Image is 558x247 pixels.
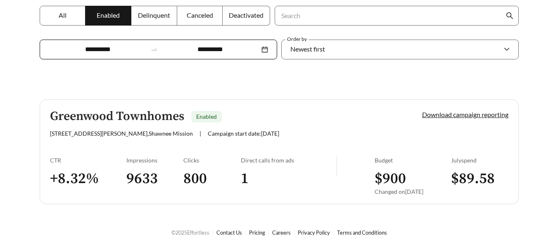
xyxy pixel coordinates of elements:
[451,169,508,188] h3: $ 89.58
[138,11,170,19] span: Delinquent
[40,99,519,204] a: Greenwood TownhomesEnabled[STREET_ADDRESS][PERSON_NAME],Shawnee Mission|Campaign start date:[DATE...
[451,157,508,164] div: July spend
[171,229,209,236] span: © 2025 Effortless
[298,229,330,236] a: Privacy Policy
[150,46,158,53] span: swap-right
[375,169,451,188] h3: $ 900
[187,11,213,19] span: Canceled
[229,11,264,19] span: Deactivated
[272,229,291,236] a: Careers
[208,130,279,137] span: Campaign start date: [DATE]
[375,188,451,195] div: Changed on [DATE]
[375,157,451,164] div: Budget
[50,169,126,188] h3: + 8.32 %
[422,111,508,118] a: Download campaign reporting
[199,130,201,137] span: |
[249,229,265,236] a: Pricing
[196,113,217,120] span: Enabled
[506,12,513,19] span: search
[59,11,66,19] span: All
[337,229,387,236] a: Terms and Conditions
[216,229,242,236] a: Contact Us
[126,169,184,188] h3: 9633
[50,110,184,123] h5: Greenwood Townhomes
[150,46,158,53] span: to
[336,157,337,176] img: line
[183,169,241,188] h3: 800
[290,45,325,53] span: Newest first
[50,157,126,164] div: CTR
[126,157,184,164] div: Impressions
[183,157,241,164] div: Clicks
[241,169,336,188] h3: 1
[241,157,336,164] div: Direct calls from ads
[97,11,120,19] span: Enabled
[50,130,193,137] span: [STREET_ADDRESS][PERSON_NAME] , Shawnee Mission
